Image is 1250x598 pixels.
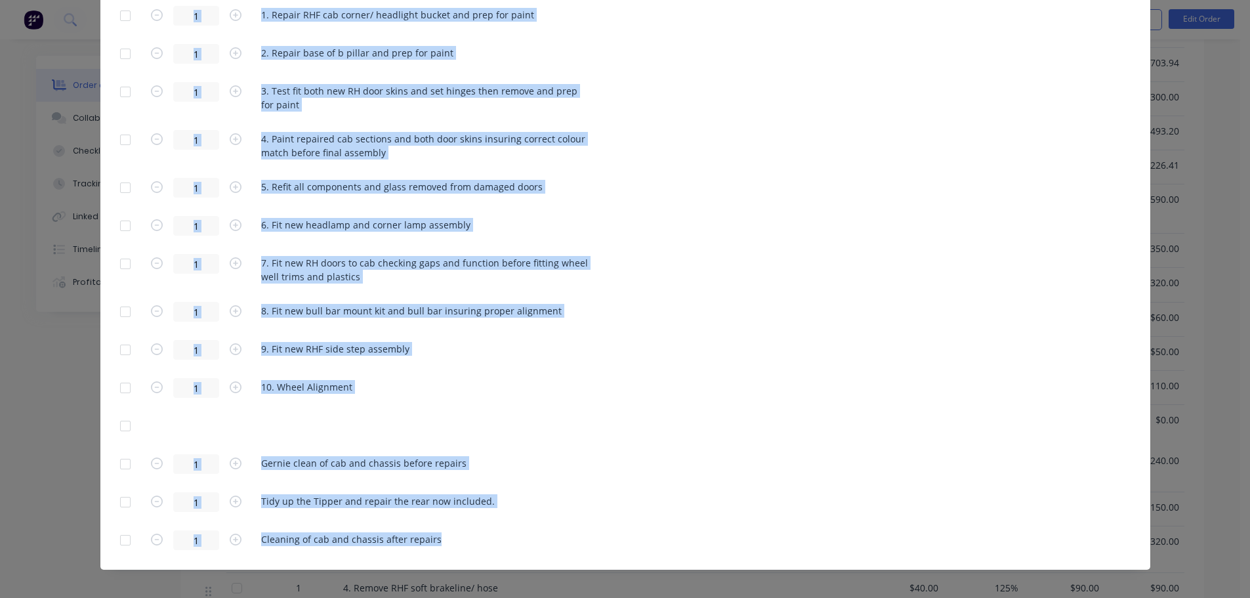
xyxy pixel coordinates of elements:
span: 8. Fit new bull bar mount kit and bull bar insuring proper alignment [261,304,562,318]
span: 5. Refit all components and glass removed from damaged doors [261,180,543,194]
span: 6. Fit new headlamp and corner lamp assembly [261,218,470,232]
span: 7. Fit new RH doors to cab checking gaps and function before fitting wheel well trims and plastics [261,256,589,284]
span: Cleaning of cab and chassis after repairs [261,532,442,546]
span: 2. Repair base of b pillar and prep for paint [261,46,453,60]
span: Tidy up the Tipper and repair the rear now included. [261,494,495,508]
span: 9. Fit new RHF side step assembly [261,342,409,356]
span: 3. Test fit both new RH door skins and set hinges then remove and prep for paint [261,84,589,112]
span: 1. Repair RHF cab corner/ headlight bucket and prep for paint [261,8,534,22]
span: Gernie clean of cab and chassis before repairs [261,456,467,470]
span: 10. Wheel Alignment [261,380,352,394]
span: 4. Paint repaired cab sections and both door skins insuring correct colour match before final ass... [261,132,589,160]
